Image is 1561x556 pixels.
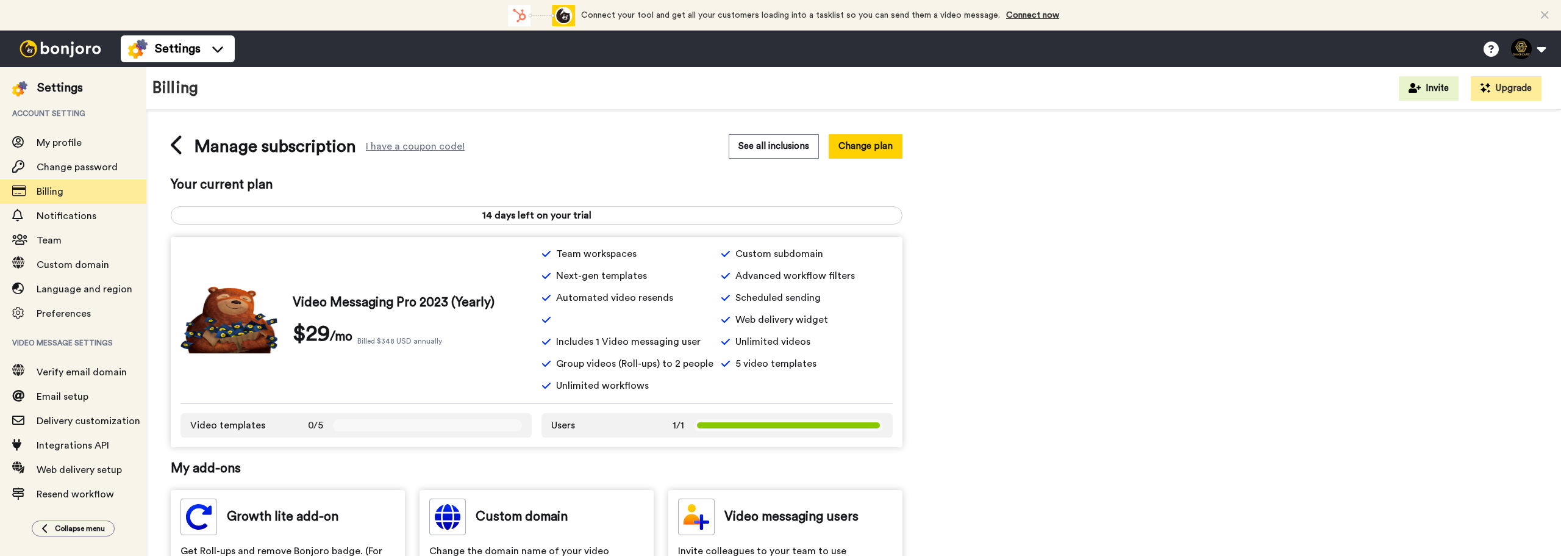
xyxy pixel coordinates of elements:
span: Advanced workflow filters [735,269,855,283]
button: Change plan [829,134,902,158]
span: Integrations API [37,441,109,450]
button: Invite [1399,76,1459,101]
img: settings-colored.svg [128,39,148,59]
span: /mo [330,328,352,346]
span: Notifications [37,211,96,221]
img: vm-pro.png [180,286,278,353]
button: See all inclusions [729,134,819,158]
button: Collapse menu [32,521,115,536]
img: settings-colored.svg [12,81,27,96]
span: 14 days left on your trial [171,208,902,223]
img: bj-logo-header-white.svg [15,40,106,57]
span: Email setup [37,392,88,402]
span: Includes 1 Video messaging user [556,334,701,349]
span: $29 [293,322,330,346]
span: Unlimited workflows [556,378,649,393]
span: Preferences [37,309,91,319]
span: Users [551,418,575,433]
span: Team workspaces [556,247,637,261]
span: Collapse menu [55,524,105,533]
span: 0/5 [308,418,323,433]
div: I have a coupon code! [366,143,465,150]
span: Your current plan [171,176,902,194]
span: Settings [155,40,201,57]
div: animation [508,5,575,26]
span: Video Messaging Pro 2023 (Yearly) [293,294,495,312]
span: Language and region [37,284,132,294]
span: Unlimited videos [735,334,810,349]
span: Connect your tool and get all your customers loading into a tasklist so you can send them a video... [581,11,1000,20]
span: Team [37,236,62,245]
a: Connect now [1006,11,1059,20]
span: Custom domain [37,260,109,270]
span: My add-ons [171,460,902,478]
span: Web delivery setup [37,465,122,475]
span: Verify email domain [37,367,127,377]
span: 1/1 [673,418,684,433]
span: 5 video templates [735,356,816,371]
img: team-members.svg [678,499,715,535]
span: Custom domain [476,508,568,526]
span: Custom subdomain [735,247,823,261]
span: Automated video resends [556,291,673,305]
span: Billing [37,187,63,197]
span: Group videos (Roll-ups) to 2 people [556,356,713,371]
span: Web delivery widget [735,312,828,327]
span: Resend workflow [37,489,114,499]
span: Growth lite add-on [227,508,338,526]
span: Change password [37,162,118,172]
img: custom-domain.svg [429,499,466,535]
div: Settings [37,79,83,96]
span: My profile [37,138,82,148]
span: Next-gen templates [556,269,647,283]
button: Upgrade [1471,76,1541,101]
span: Video messaging users [724,508,859,526]
span: Billed $348 USD annually [357,336,442,346]
span: Scheduled sending [735,291,821,305]
h1: Billing [152,79,198,97]
span: Delivery customization [37,416,140,426]
img: group-messaging.svg [180,499,217,535]
span: Manage subscription [194,134,356,159]
span: Video templates [190,418,265,433]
